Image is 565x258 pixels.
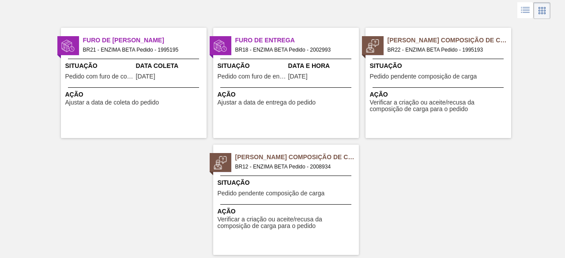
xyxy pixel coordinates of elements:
[61,39,75,52] img: status
[235,36,359,45] span: Furo de Entrega
[218,61,286,71] span: Situação
[288,61,357,71] span: Data e Hora
[83,45,200,55] span: BR21 - ENZIMA BETA Pedido - 1995195
[136,73,155,80] span: 13/08/2025
[65,73,134,80] span: Pedido com furo de coleta
[235,45,352,55] span: BR18 - ENZIMA BETA Pedido - 2002993
[235,153,359,162] span: Pedido Aguardando Composição de Carga
[517,2,534,19] div: Visão em Lista
[83,36,207,45] span: Furo de Coleta
[388,36,511,45] span: Pedido Aguardando Composição de Carga
[288,73,308,80] span: 08/08/2025,
[235,162,352,172] span: BR12 - ENZIMA BETA Pedido - 2008934
[370,90,509,99] span: Ação
[370,61,509,71] span: Situação
[218,190,325,197] span: Pedido pendente composição de carga
[65,90,204,99] span: Ação
[218,73,286,80] span: Pedido com furo de entrega
[366,39,379,52] img: status
[218,216,357,230] span: Verificar a criação ou aceite/recusa da composição de carga para o pedido
[214,156,227,169] img: status
[65,99,159,106] span: Ajustar a data de coleta do pedido
[214,39,227,52] img: status
[218,90,357,99] span: Ação
[218,207,357,216] span: Ação
[370,99,509,113] span: Verificar a criação ou aceite/recusa da composição de carga para o pedido
[534,2,550,19] div: Visão em Cards
[218,99,316,106] span: Ajustar a data de entrega do pedido
[65,61,134,71] span: Situação
[136,61,204,71] span: Data Coleta
[218,178,357,187] span: Situação
[388,45,504,55] span: BR22 - ENZIMA BETA Pedido - 1995193
[370,73,477,80] span: Pedido pendente composição de carga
